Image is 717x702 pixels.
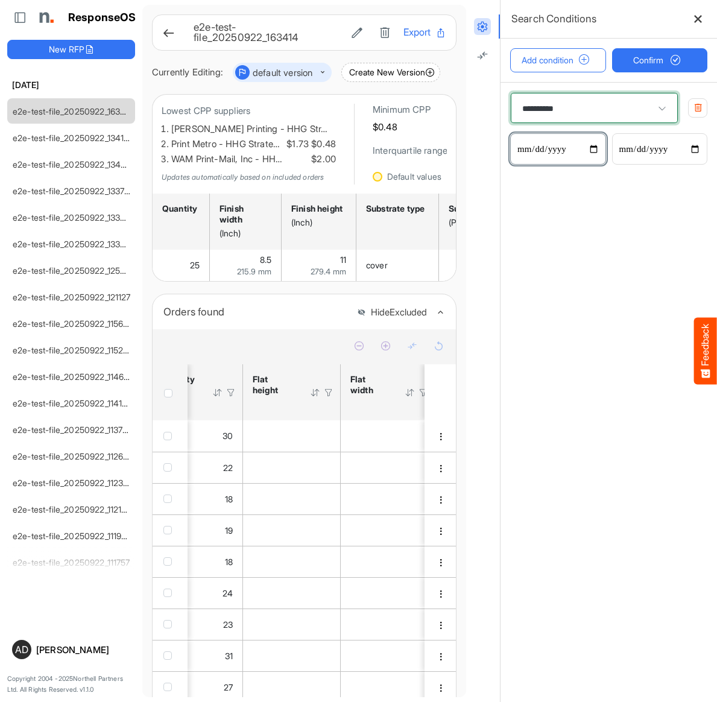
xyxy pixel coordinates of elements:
span: $1.73 [284,137,309,152]
h6: [DATE] [7,78,135,92]
img: Northell [33,5,57,30]
td: is template cell Column Header httpsnorthellcomontologiesmapping-rulesmeasurementhasflatsizewidth [341,483,435,514]
div: Substrate type [366,203,425,214]
button: Export [403,25,446,40]
td: is template cell Column Header httpsnorthellcomontologiesmapping-rulesmeasurementhasflatsizeheight [243,609,341,640]
span: 25 [190,260,200,270]
td: 8bfd5eb8-506e-4b75-80c1-4d50967e0880 is template cell Column Header [425,483,458,514]
td: is template cell Column Header httpsnorthellcomontologiesmapping-rulesmeasurementhasflatsizeheight [243,514,341,546]
td: 42675789-6dce-44a0-b4e7-b618abfce8e8 is template cell Column Header [425,640,458,671]
a: e2e-test-file_20250922_133735 [13,186,134,196]
div: Default values [387,172,441,181]
span: 27 [224,682,233,692]
h1: ResponseOS [68,11,136,24]
a: e2e-test-file_20250922_133449 [13,212,136,223]
a: e2e-test-file_20250922_121127 [13,292,131,302]
div: Substrate thickness or weight [449,203,572,214]
span: 24 [223,588,233,598]
td: 8.5 is template cell Column Header httpsnorthellcomontologiesmapping-rulesmeasurementhasfinishsiz... [210,250,282,281]
td: is template cell Column Header httpsnorthellcomontologiesmapping-rulesmeasurementhasflatsizewidth [341,546,435,577]
td: checkbox [153,514,188,546]
td: checkbox [153,609,188,640]
button: Add condition [510,48,606,72]
td: cover is template cell Column Header httpsnorthellcomontologiesmapping-rulesmaterialhassubstratem... [356,250,439,281]
td: 11 is template cell Column Header httpsnorthellcomontologiesmapping-rulesmeasurementhasfinishsize... [282,250,356,281]
td: bc388507-f676-4bfc-98d6-13d211c8326f is template cell Column Header [425,452,458,483]
button: dropdownbutton [434,588,447,600]
div: (Pound) [449,217,572,228]
td: checkbox [153,577,188,609]
div: Filter Icon [418,387,429,398]
a: e2e-test-file_20250922_134123 [13,133,134,143]
div: Flat height [253,374,294,396]
a: e2e-test-file_20250922_115612 [13,318,131,329]
button: dropdownbutton [434,494,447,506]
h6: Search Conditions [511,10,596,27]
td: is template cell Column Header httpsnorthellcomontologiesmapping-rulesmeasurementhasflatsizeheight [243,420,341,452]
a: e2e-test-file_20250922_114626 [13,372,134,382]
td: e06e2a52-90de-492f-8929-c19cdd3e1629 is template cell Column Header [425,609,458,640]
td: is template cell Column Header httpsnorthellcomontologiesmapping-rulesmeasurementhasflatsizewidth [341,577,435,609]
a: e2e-test-file_20250922_115221 [13,345,131,355]
span: cover [366,260,388,270]
div: [PERSON_NAME] [36,645,130,654]
button: Feedback [694,318,717,385]
div: Flat width [350,374,389,396]
a: e2e-test-file_20250922_112320 [13,478,134,488]
h6: Minimum CPP [373,104,431,116]
span: 22 [223,463,233,473]
td: is template cell Column Header httpsnorthellcomontologiesmapping-rulesmeasurementhasflatsizewidth [341,609,435,640]
p: Copyright 2004 - 2025 Northell Partners Ltd. All Rights Reserved. v 1.1.0 [7,674,135,695]
a: e2e-test-file_20250922_134044 [13,159,137,169]
h5: $0.48 [373,122,431,132]
span: $2.00 [309,152,336,167]
a: e2e-test-file_20250922_125530 [13,265,136,276]
td: checkbox [153,452,188,483]
td: 25 is template cell Column Header httpsnorthellcomontologiesmapping-rulesorderhasquantity [153,250,210,281]
a: e2e-test-file_20250922_113700 [13,425,134,435]
span: AD [15,645,28,654]
div: Quantity [162,203,196,214]
div: Orders found [163,303,348,320]
td: checkbox [153,640,188,671]
td: is template cell Column Header httpsnorthellcomontologiesmapping-rulesmeasurementhasflatsizeheight [243,577,341,609]
button: Edit [348,25,366,40]
span: 18 [225,494,233,504]
h6: e2e-test-file_20250922_163414 [194,22,338,43]
a: e2e-test-file_20250922_112643 [13,451,134,461]
td: checkbox [153,546,188,577]
button: dropdownbutton [434,525,447,537]
span: 11 [340,255,346,265]
td: checkbox [153,420,188,452]
button: HideExcluded [357,308,427,318]
a: e2e-test-file_20250922_114138 [13,398,132,408]
li: [PERSON_NAME] Printing - HHG Str… [171,122,336,137]
h6: Interquartile range [373,145,447,157]
div: Finish height [291,203,343,214]
span: 279.4 mm [311,267,346,276]
span: 18 [225,557,233,567]
button: dropdownbutton [434,682,447,694]
a: e2e-test-file_20250922_163414 [13,106,134,116]
div: (Inch) [291,217,343,228]
span: 8.5 [260,255,271,265]
div: Filter Icon [323,387,334,398]
td: 959dc000-ebc6-436d-8d1b-f09b98aa025e is template cell Column Header [425,420,458,452]
button: dropdownbutton [434,651,447,663]
button: New RFP [7,40,135,59]
td: 1a2b0c30-2c61-4853-bde8-6b6cc8b3fbea is template cell Column Header [425,577,458,609]
div: (Inch) [220,228,268,239]
li: WAM Print-Mail, Inc - HH… [171,152,336,167]
button: dropdownbutton [434,431,447,443]
div: Finish width [220,203,268,225]
button: dropdownbutton [434,463,447,475]
a: e2e-test-file_20250922_111950 [13,531,132,541]
span: 31 [225,651,233,661]
td: is template cell Column Header httpsnorthellcomontologiesmapping-rulesmeasurementhasflatsizewidth [341,514,435,546]
td: checkbox [153,483,188,514]
div: Filter Icon [226,387,236,398]
li: Print Metro - HHG Strate… [171,137,336,152]
span: 19 [225,525,233,536]
a: e2e-test-file_20250922_133214 [13,239,134,249]
span: $0.48 [309,137,336,152]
